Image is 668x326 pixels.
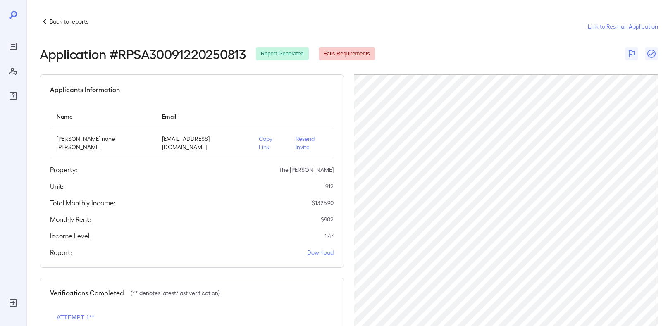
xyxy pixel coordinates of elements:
[155,105,253,128] th: Email
[40,46,246,61] h2: Application # RPSA30091220250813
[57,135,149,151] p: [PERSON_NAME] none [PERSON_NAME]
[296,135,327,151] p: Resend Invite
[50,17,88,26] p: Back to reports
[279,166,334,174] p: The [PERSON_NAME]
[321,215,334,224] p: $ 902
[50,105,155,128] th: Name
[50,85,120,95] h5: Applicants Information
[307,248,334,257] a: Download
[324,232,334,240] p: 1.47
[50,105,334,158] table: simple table
[319,50,375,58] span: Fails Requirements
[131,289,220,297] p: (** denotes latest/last verification)
[312,199,334,207] p: $ 1325.90
[50,247,72,257] h5: Report:
[7,40,20,53] div: Reports
[625,47,638,60] button: Flag Report
[259,135,282,151] p: Copy Link
[588,22,658,31] a: Link to Resman Application
[50,288,124,298] h5: Verifications Completed
[50,181,64,191] h5: Unit:
[7,64,20,78] div: Manage Users
[256,50,309,58] span: Report Generated
[50,165,77,175] h5: Property:
[162,135,246,151] p: [EMAIL_ADDRESS][DOMAIN_NAME]
[645,47,658,60] button: Close Report
[50,198,115,208] h5: Total Monthly Income:
[325,182,334,190] p: 912
[7,89,20,102] div: FAQ
[7,296,20,309] div: Log Out
[50,231,91,241] h5: Income Level:
[50,214,91,224] h5: Monthly Rent:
